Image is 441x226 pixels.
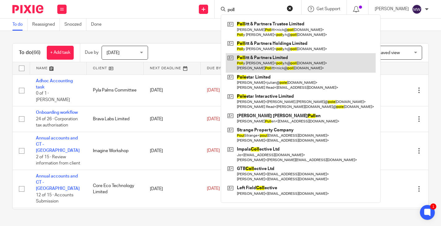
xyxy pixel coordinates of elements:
td: [DATE] [144,106,201,132]
span: (66) [32,50,41,55]
span: [DATE] [207,117,220,121]
span: [DATE] [107,51,120,55]
a: Adhoc Accounting task [36,79,73,89]
a: Annual accounts and CT - [GEOGRAPHIC_DATA] [36,136,80,153]
p: Due by [85,49,98,56]
button: Clear [287,5,293,11]
td: [DATE] [144,170,201,208]
span: Get Support [317,7,340,11]
p: [PERSON_NAME] [375,6,409,12]
a: To do [12,19,28,31]
img: Pixie [12,5,43,13]
td: [DATE] [144,132,201,170]
a: Annual accounts and CT - [GEOGRAPHIC_DATA] [36,174,80,191]
h1: To do [19,49,41,56]
span: 0 of 1 · [PERSON_NAME] [36,91,70,102]
td: [DATE] [144,75,201,106]
span: 2 of 15 · Review information from client [36,155,80,166]
td: Brava Labs Limited [87,106,144,132]
span: [DATE] [207,149,220,153]
a: Onboarding workflow [36,110,78,115]
span: [DATE] [207,187,220,191]
img: svg%3E [412,4,422,14]
input: Search [227,7,283,13]
span: 12 of 15 · Accounts Submission [36,193,73,204]
td: Pyla Palms Committee [87,75,144,106]
a: Done [91,19,106,31]
span: [DATE] [207,88,220,92]
div: 1 [430,203,436,210]
td: Core Eco Technology Limited [87,170,144,208]
a: Reassigned [32,19,60,31]
a: + Add task [47,46,74,60]
td: Imagine Workshop [87,132,144,170]
span: 24 of 26 · Corporation tax authorisation [36,117,78,128]
span: Select saved view [365,51,400,55]
a: Snoozed [64,19,86,31]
